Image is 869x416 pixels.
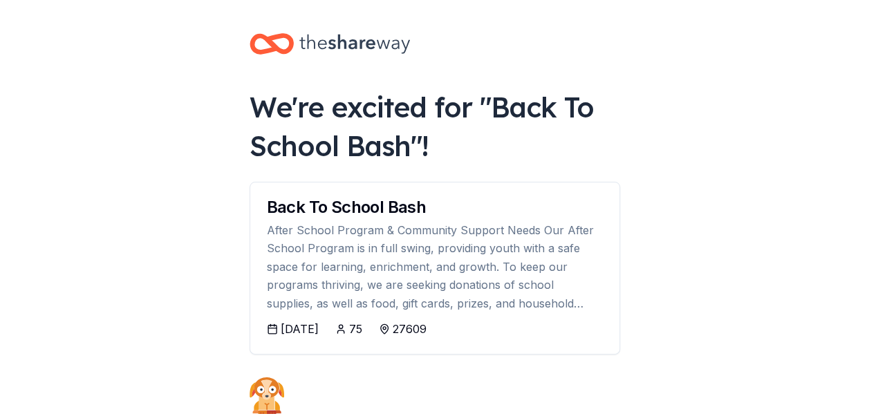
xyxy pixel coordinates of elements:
div: We're excited for " Back To School Bash "! [250,88,620,165]
div: 75 [349,321,362,337]
div: Back To School Bash [267,199,603,216]
div: [DATE] [281,321,319,337]
img: Dog waiting patiently [250,377,284,414]
div: 27609 [393,321,427,337]
div: After School Program & Community Support Needs Our After School Program is in full swing, providi... [267,221,603,312]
